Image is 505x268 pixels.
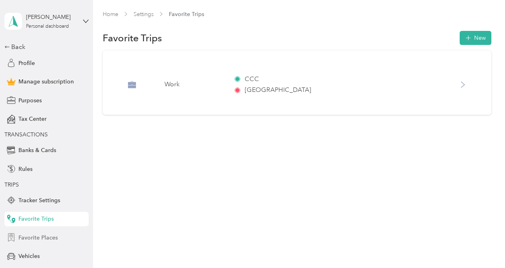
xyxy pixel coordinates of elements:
div: Personal dashboard [26,24,69,29]
span: Profile [18,59,35,67]
a: Settings [134,11,154,18]
a: Home [103,11,118,18]
span: TRIPS [4,181,19,188]
span: Tax Center [18,115,47,123]
span: Manage subscription [18,77,74,86]
span: Vehicles [18,252,40,260]
div: [PERSON_NAME] [26,13,76,21]
span: [GEOGRAPHIC_DATA] [245,85,311,95]
iframe: Everlance-gr Chat Button Frame [460,223,505,268]
div: Back [4,42,85,52]
span: Favorite Trips [18,215,54,223]
span: Banks & Cards [18,146,56,154]
span: CCC [245,75,259,84]
span: Purposes [18,96,42,105]
span: Tracker Settings [18,196,60,205]
span: TRANSACTIONS [4,131,48,138]
button: New [460,31,491,45]
div: Work [164,80,221,89]
h1: Favorite Trips [103,34,162,42]
span: Favorite Places [18,233,58,242]
span: Favorite Trips [169,10,204,18]
span: Rules [18,165,32,173]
